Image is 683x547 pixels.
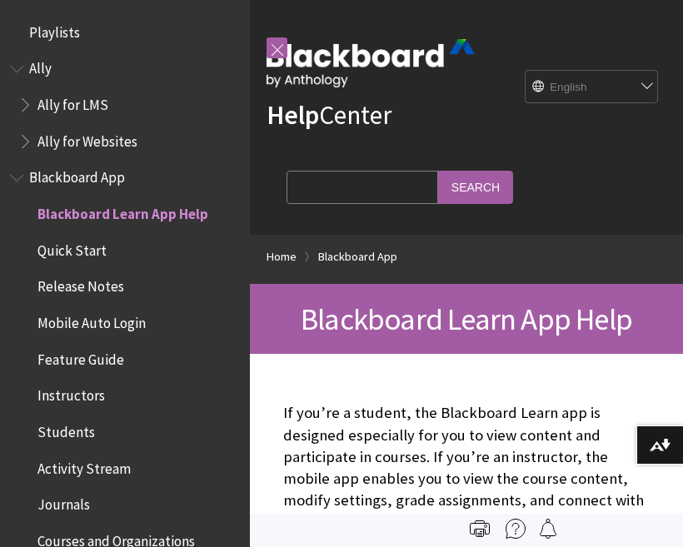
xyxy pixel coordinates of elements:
[37,91,108,113] span: Ally for LMS
[37,273,124,296] span: Release Notes
[37,236,107,259] span: Quick Start
[301,300,632,338] span: Blackboard Learn App Help
[29,18,80,41] span: Playlists
[37,127,137,150] span: Ally for Websites
[438,171,513,203] input: Search
[526,71,659,104] select: Site Language Selector
[37,382,105,405] span: Instructors
[10,18,240,47] nav: Book outline for Playlists
[10,55,240,156] nav: Book outline for Anthology Ally Help
[470,519,490,539] img: Print
[29,55,52,77] span: Ally
[267,98,391,132] a: HelpCenter
[37,418,95,440] span: Students
[37,309,146,331] span: Mobile Auto Login
[37,200,208,222] span: Blackboard Learn App Help
[29,164,125,186] span: Blackboard App
[267,39,475,87] img: Blackboard by Anthology
[283,402,650,533] p: If you’re a student, the Blackboard Learn app is designed especially for you to view content and ...
[37,346,124,368] span: Feature Guide
[37,491,90,514] span: Journals
[538,519,558,539] img: Follow this page
[318,246,397,267] a: Blackboard App
[506,519,526,539] img: More help
[37,455,131,477] span: Activity Stream
[267,246,297,267] a: Home
[267,98,319,132] strong: Help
